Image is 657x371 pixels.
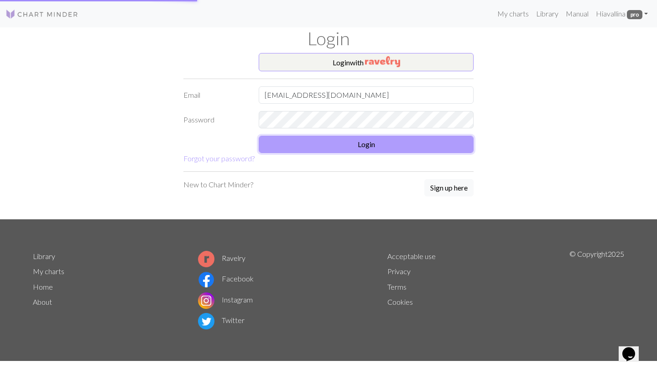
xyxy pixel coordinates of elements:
[532,5,562,23] a: Library
[259,53,474,71] button: Loginwith
[198,254,245,262] a: Ravelry
[33,297,52,306] a: About
[387,267,411,276] a: Privacy
[619,334,648,362] iframe: chat widget
[198,271,214,288] img: Facebook logo
[365,56,400,67] img: Ravelry
[198,251,214,267] img: Ravelry logo
[387,297,413,306] a: Cookies
[5,9,78,20] img: Logo
[27,27,630,49] h1: Login
[198,295,253,304] a: Instagram
[33,282,53,291] a: Home
[424,179,474,197] a: Sign up here
[178,86,253,104] label: Email
[592,5,652,23] a: Hiavallina pro
[33,252,55,260] a: Library
[198,313,214,329] img: Twitter logo
[198,292,214,309] img: Instagram logo
[183,179,253,190] p: New to Chart Minder?
[33,267,64,276] a: My charts
[627,10,642,19] span: pro
[387,252,436,260] a: Acceptable use
[198,316,245,324] a: Twitter
[198,274,254,283] a: Facebook
[494,5,532,23] a: My charts
[424,179,474,196] button: Sign up here
[387,282,407,291] a: Terms
[183,154,255,163] a: Forgot your password?
[562,5,592,23] a: Manual
[569,249,624,332] p: © Copyright 2025
[259,136,474,153] button: Login
[178,111,253,128] label: Password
